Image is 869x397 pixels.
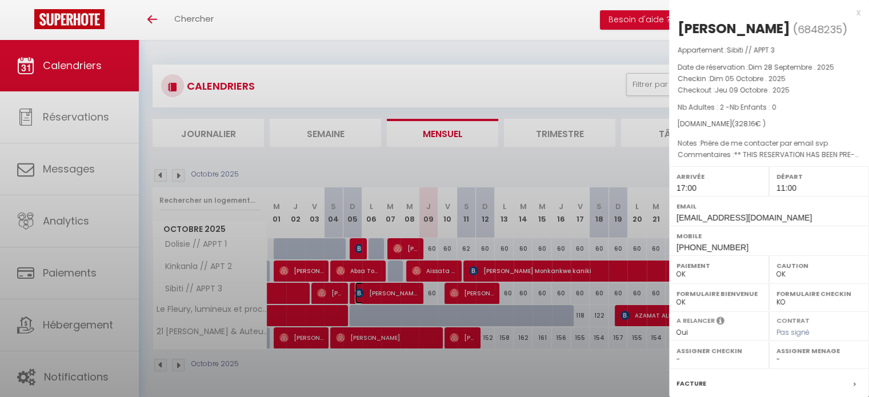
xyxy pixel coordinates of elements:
[678,62,860,73] p: Date de réservation :
[678,19,790,38] div: [PERSON_NAME]
[678,119,860,130] div: [DOMAIN_NAME]
[678,102,776,112] span: Nb Adultes : 2 -
[798,22,842,37] span: 6848235
[676,171,762,182] label: Arrivée
[776,171,862,182] label: Départ
[732,119,766,129] span: ( € )
[776,316,810,323] label: Contrat
[676,316,715,326] label: A relancer
[710,74,786,83] span: Dim 05 Octobre . 2025
[776,288,862,299] label: Formulaire Checkin
[776,183,796,193] span: 11:00
[678,73,860,85] p: Checkin :
[676,288,762,299] label: Formulaire Bienvenue
[676,230,862,242] label: Mobile
[676,183,696,193] span: 17:00
[669,6,860,19] div: x
[716,316,724,328] i: Sélectionner OUI si vous souhaiter envoyer les séquences de messages post-checkout
[715,85,790,95] span: Jeu 09 Octobre . 2025
[730,102,776,112] span: Nb Enfants : 0
[776,345,862,356] label: Assigner Menage
[793,21,847,37] span: ( )
[676,213,812,222] span: [EMAIL_ADDRESS][DOMAIN_NAME]
[776,327,810,337] span: Pas signé
[676,378,706,390] label: Facture
[776,260,862,271] label: Caution
[676,260,762,271] label: Paiement
[678,138,860,149] p: Notes :
[676,200,862,212] label: Email
[748,62,834,72] span: Dim 28 Septembre . 2025
[700,138,828,148] span: Prière de me contacter par email svp
[735,119,755,129] span: 328.16
[678,149,860,161] p: Commentaires :
[676,243,748,252] span: [PHONE_NUMBER]
[678,85,860,96] p: Checkout :
[676,345,762,356] label: Assigner Checkin
[727,45,775,55] span: Sibiti // APPT 3
[678,45,860,56] p: Appartement :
